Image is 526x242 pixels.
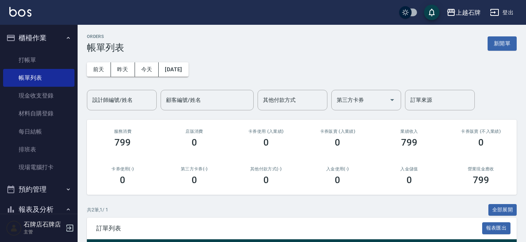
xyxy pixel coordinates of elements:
[335,137,340,148] h3: 0
[311,129,364,134] h2: 卡券販賣 (入業績)
[192,175,197,185] h3: 0
[87,62,111,77] button: 前天
[135,62,159,77] button: 今天
[96,225,482,232] span: 訂單列表
[159,62,188,77] button: [DATE]
[9,7,31,17] img: Logo
[3,158,74,176] a: 現場電腦打卡
[6,220,22,236] img: Person
[114,137,131,148] h3: 799
[263,137,269,148] h3: 0
[24,221,63,228] h5: 石牌店石牌店
[96,129,149,134] h3: 服務消費
[3,141,74,158] a: 排班表
[3,87,74,105] a: 現金收支登錄
[96,166,149,172] h2: 卡券使用(-)
[120,175,125,185] h3: 0
[3,199,74,220] button: 報表及分析
[3,179,74,199] button: 預約管理
[87,34,124,39] h2: ORDERS
[335,175,340,185] h3: 0
[239,129,292,134] h2: 卡券使用 (入業績)
[424,5,439,20] button: save
[24,228,63,235] p: 主管
[87,42,124,53] h3: 帳單列表
[3,28,74,48] button: 櫃檯作業
[168,166,221,172] h2: 第三方卡券(-)
[488,36,517,51] button: 新開單
[87,206,108,213] p: 共 2 筆, 1 / 1
[311,166,364,172] h2: 入金使用(-)
[488,204,517,216] button: 全部展開
[473,175,489,185] h3: 799
[482,224,511,232] a: 報表匯出
[111,62,135,77] button: 昨天
[383,129,436,134] h2: 業績收入
[386,94,398,106] button: Open
[239,166,292,172] h2: 其他付款方式(-)
[3,69,74,87] a: 帳單列表
[488,39,517,47] a: 新開單
[454,166,507,172] h2: 營業現金應收
[3,51,74,69] a: 打帳單
[168,129,221,134] h2: 店販消費
[401,137,417,148] h3: 799
[407,175,412,185] h3: 0
[3,123,74,141] a: 每日結帳
[192,137,197,148] h3: 0
[482,222,511,234] button: 報表匯出
[263,175,269,185] h3: 0
[487,5,517,20] button: 登出
[454,129,507,134] h2: 卡券販賣 (不入業績)
[3,105,74,122] a: 材料自購登錄
[443,5,484,21] button: 上越石牌
[478,137,484,148] h3: 0
[383,166,436,172] h2: 入金儲值
[456,8,481,17] div: 上越石牌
